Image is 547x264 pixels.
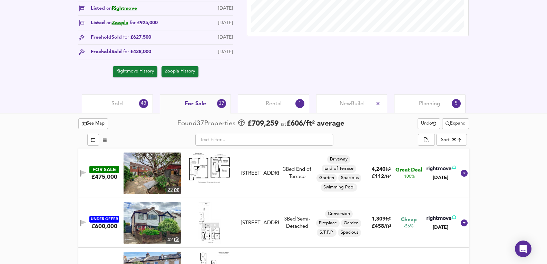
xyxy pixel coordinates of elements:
a: property thumbnail 22 [124,153,181,194]
span: See Map [82,120,105,128]
div: 1 [295,99,304,108]
span: Cheap [401,216,417,224]
span: on [106,6,112,11]
img: property thumbnail [124,202,181,244]
span: End of Terrace [322,166,356,172]
span: Garden [341,220,361,226]
span: / ft² [384,175,391,179]
div: [DATE] [425,224,456,231]
div: Garden [341,219,361,227]
img: Floorplan [189,153,230,183]
div: Down Street, West Molesey, KT8 [238,170,282,177]
a: Zoopla [112,20,128,25]
span: for [130,20,136,25]
span: Expand [446,120,466,128]
div: Found 37 Propert ies [177,119,237,128]
div: Freehold [91,34,151,41]
span: S.T.P.P. [317,229,336,236]
span: ft² [385,167,391,172]
div: S.T.P.P. [317,228,336,237]
div: [DATE] [218,34,233,41]
span: £ 709,259 [247,119,279,129]
div: End of Terrace [322,165,356,173]
span: on [106,20,112,25]
span: Rightmove History [116,68,154,76]
span: £ 606 / ft² average [286,120,344,127]
span: 4,240 [372,167,385,172]
div: 3 Bed End of Terrace [282,166,313,181]
div: Open Intercom Messenger [515,241,531,257]
div: Ray Road, West Molesey, KT8 [238,219,282,227]
span: Undo [421,120,437,128]
button: Rightmove History [113,66,157,77]
span: Sold £627,500 [111,34,151,41]
div: Swimming Pool [321,183,357,192]
div: UNDER OFFER [89,216,119,223]
span: Sold [111,100,123,108]
a: property thumbnail 42 [124,202,181,244]
input: Text Filter... [195,134,333,146]
span: -100% [403,174,415,180]
div: 22 [166,186,181,194]
div: Spacious [338,174,361,182]
div: split button [442,118,469,129]
span: for [123,35,129,40]
span: £ 458 [372,224,391,229]
span: Swimming Pool [321,184,357,190]
div: Garden [316,174,337,182]
div: Freehold [91,48,151,56]
span: Spacious [338,175,361,181]
div: [DATE] [218,48,233,56]
svg: Show Details [460,219,468,227]
div: [DATE] [218,5,233,12]
span: / ft² [384,224,391,229]
div: [STREET_ADDRESS] [241,170,279,177]
span: Spacious [338,229,361,236]
div: Sort [436,134,467,146]
span: Rental [266,100,282,108]
span: Great Deal [395,167,422,174]
div: FOR SALE£475,000 property thumbnail 22 Floorplan[STREET_ADDRESS]3Bed End of TerraceDrivewayEnd of... [78,148,469,198]
div: 42 [166,236,181,244]
button: Zoopla History [162,66,198,77]
div: 5 [452,99,461,108]
span: ft² [385,217,391,222]
div: Driveway [327,155,350,164]
div: Spacious [338,228,361,237]
div: Conversion [325,210,353,218]
svg: Show Details [460,169,468,177]
div: 3 Bed Semi-Detached [282,216,313,231]
img: Floorplan [198,202,221,244]
div: £600,000 [91,223,117,230]
span: for [123,49,129,54]
div: Sort [441,137,450,143]
div: UNDER OFFER£600,000 property thumbnail 42 Floorplan[STREET_ADDRESS]3Bed Semi-DetachedConversionFi... [78,198,469,248]
span: Driveway [327,156,350,163]
span: Planning [419,100,440,108]
span: New Build [340,100,364,108]
div: 37 [217,99,226,108]
span: Conversion [325,211,353,217]
div: [STREET_ADDRESS] [241,219,279,227]
div: FOR SALE [89,166,119,173]
span: at [281,121,286,127]
div: Fireplace [316,219,340,227]
span: For Sale [185,100,206,108]
button: Expand [442,118,469,129]
div: [DATE] [218,19,233,27]
div: 43 [138,98,149,109]
span: Sold £438,000 [111,48,151,56]
button: Undo [418,118,440,129]
div: split button [418,134,434,146]
div: £475,000 [91,173,117,181]
button: See Map [78,118,108,129]
a: Rightmove [112,6,137,11]
span: £ 112 [372,174,391,179]
span: Fireplace [316,220,340,226]
span: Zoopla History [165,68,195,76]
img: property thumbnail [124,153,181,194]
div: [DATE] [425,174,456,181]
span: 1,309 [372,217,385,222]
